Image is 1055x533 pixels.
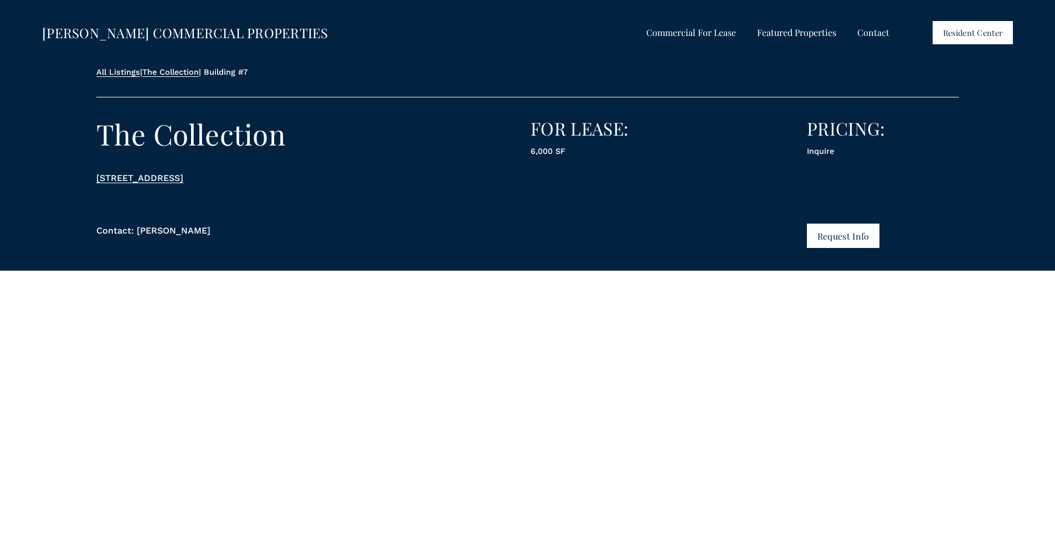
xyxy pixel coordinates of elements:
[42,24,328,42] a: [PERSON_NAME] COMMERCIAL PROPERTIES
[96,224,287,238] p: Contact: [PERSON_NAME]
[933,21,1013,44] a: Resident Center
[807,145,959,158] p: Inquire
[857,25,889,41] a: Contact
[807,118,959,139] h3: PRICING:
[96,66,327,79] p: | | Building #7
[96,68,140,76] a: All Listings
[96,118,485,149] h2: The Collection
[646,25,736,41] a: folder dropdown
[757,25,836,40] span: Featured Properties
[142,68,199,76] a: The Collection
[531,145,682,158] p: 6,000 SF
[757,25,836,41] a: folder dropdown
[531,118,682,139] h3: FOR LEASE:
[807,224,879,247] button: Request Info
[96,173,183,183] a: [STREET_ADDRESS]
[646,25,736,40] span: Commercial For Lease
